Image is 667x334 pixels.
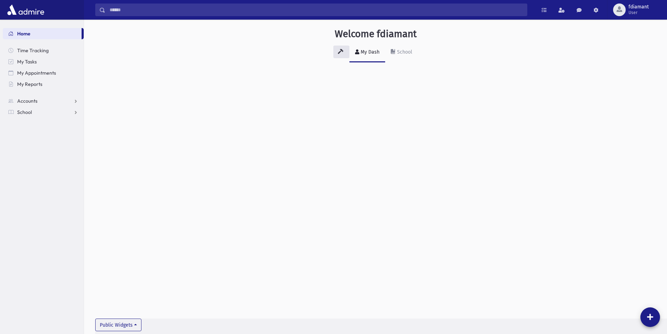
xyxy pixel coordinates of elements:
a: Time Tracking [3,45,84,56]
div: My Dash [359,49,380,55]
a: My Reports [3,79,84,90]
span: Accounts [17,98,37,104]
div: School [396,49,412,55]
span: fdiamant [628,4,649,10]
button: Public Widgets [95,319,141,331]
span: Time Tracking [17,47,49,54]
span: School [17,109,32,115]
span: Home [17,30,30,37]
span: My Appointments [17,70,56,76]
a: School [385,43,418,62]
h3: Welcome fdiamant [335,28,417,40]
a: School [3,107,84,118]
a: My Appointments [3,67,84,79]
span: User [628,10,649,15]
input: Search [105,4,527,16]
span: My Reports [17,81,42,87]
a: My Dash [349,43,385,62]
img: AdmirePro [6,3,46,17]
a: Home [3,28,82,39]
a: My Tasks [3,56,84,67]
a: Accounts [3,95,84,107]
span: My Tasks [17,59,37,65]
